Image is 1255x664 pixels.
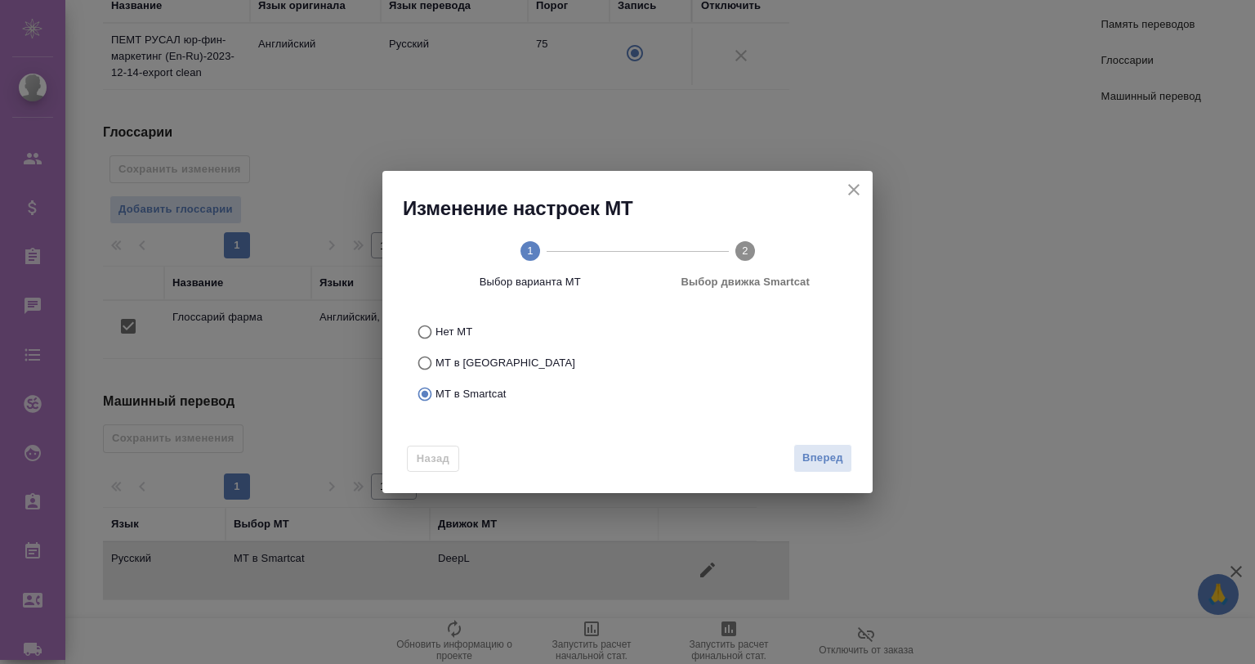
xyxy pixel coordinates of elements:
text: 2 [743,245,748,257]
span: МТ в [GEOGRAPHIC_DATA] [435,355,575,371]
span: Выбор варианта МТ [429,274,632,290]
span: МТ в Smartcat [435,386,507,402]
button: Вперед [793,444,852,473]
span: Вперед [802,449,843,468]
span: Нет МТ [435,324,472,340]
text: 1 [527,245,533,257]
h2: Изменение настроек МТ [403,195,873,222]
span: Выбор движка Smartcat [645,274,847,290]
button: close [842,177,866,202]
